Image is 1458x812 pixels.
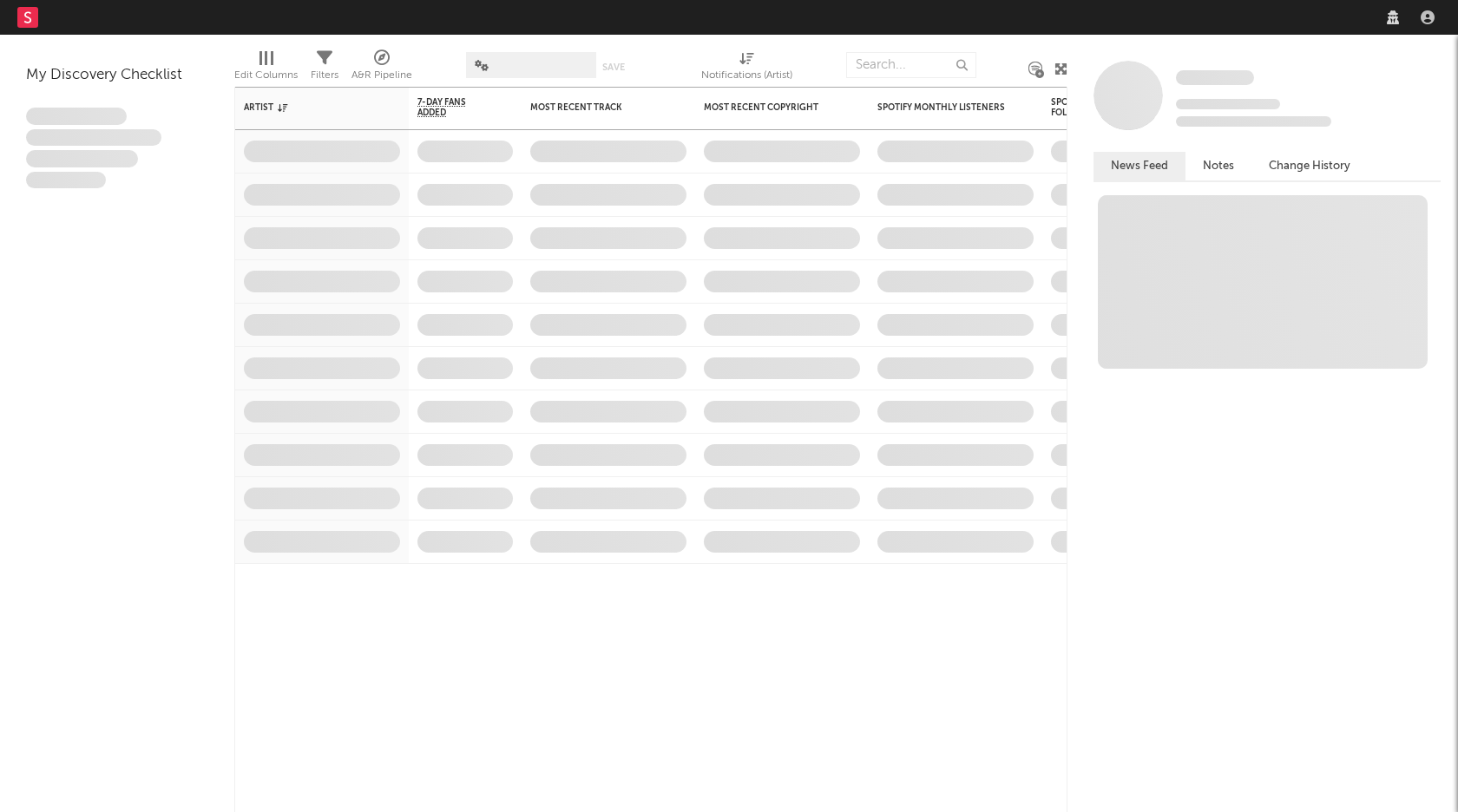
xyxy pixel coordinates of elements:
div: Filters [311,43,338,94]
div: My Discovery Checklist [26,65,208,86]
a: Some Artist [1176,69,1254,87]
span: Aliquam viverra [26,172,106,189]
div: Notifications (Artist) [701,43,792,94]
span: 7-Day Fans Added [417,97,487,118]
div: A&R Pipeline [351,65,412,86]
span: 0 fans last week [1176,116,1331,127]
div: Edit Columns [234,65,298,86]
div: Most Recent Track [530,102,660,113]
div: Spotify Followers [1051,97,1112,118]
button: News Feed [1093,152,1185,180]
div: Notifications (Artist) [701,65,792,86]
div: Filters [311,65,338,86]
div: Spotify Monthly Listeners [877,102,1008,113]
div: Artist [244,102,374,113]
button: Change History [1251,152,1368,180]
div: Most Recent Copyright [704,102,834,113]
button: Save [602,62,625,72]
span: Lorem ipsum dolor [26,108,127,125]
span: Praesent ac interdum [26,150,138,167]
input: Search... [846,52,976,78]
span: Tracking Since: [DATE] [1176,99,1280,109]
span: Some Artist [1176,70,1254,85]
button: Notes [1185,152,1251,180]
div: A&R Pipeline [351,43,412,94]
span: Integer aliquet in purus et [26,129,161,147]
div: Edit Columns [234,43,298,94]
